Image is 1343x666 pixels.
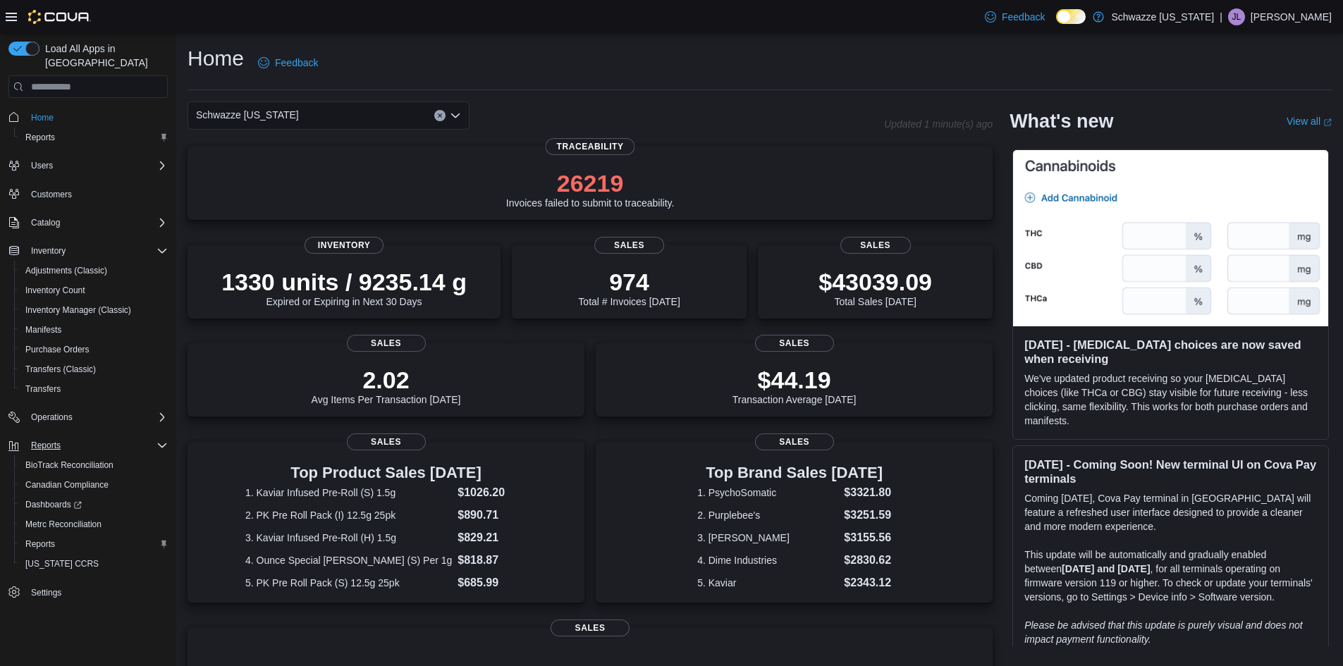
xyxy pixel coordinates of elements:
[14,300,173,320] button: Inventory Manager (Classic)
[844,529,891,546] dd: $3155.56
[1024,491,1317,534] p: Coming [DATE], Cova Pay terminal in [GEOGRAPHIC_DATA] will feature a refreshed user interface des...
[594,237,665,254] span: Sales
[578,268,680,307] div: Total # Invoices [DATE]
[25,108,168,125] span: Home
[755,335,834,352] span: Sales
[28,10,91,24] img: Cova
[14,514,173,534] button: Metrc Reconciliation
[1024,548,1317,604] p: This update will be automatically and gradually enabled between , for all terminals operating on ...
[20,516,168,533] span: Metrc Reconciliation
[3,156,173,175] button: Users
[14,554,173,574] button: [US_STATE] CCRS
[31,245,66,257] span: Inventory
[546,138,635,155] span: Traceability
[20,262,168,279] span: Adjustments (Classic)
[458,552,527,569] dd: $818.87
[14,280,173,300] button: Inventory Count
[25,460,114,471] span: BioTrack Reconciliation
[14,534,173,554] button: Reports
[25,186,78,203] a: Customers
[20,496,87,513] a: Dashboards
[755,433,834,450] span: Sales
[551,619,630,636] span: Sales
[1002,10,1045,24] span: Feedback
[25,383,61,395] span: Transfers
[20,536,61,553] a: Reports
[1024,371,1317,428] p: We've updated product receiving so your [MEDICAL_DATA] choices (like THCa or CBG) stay visible fo...
[245,464,527,481] h3: Top Product Sales [DATE]
[196,106,299,123] span: Schwazze [US_STATE]
[25,157,59,174] button: Users
[31,217,60,228] span: Catalog
[697,531,838,545] dt: 3. [PERSON_NAME]
[25,185,168,203] span: Customers
[844,552,891,569] dd: $2830.62
[840,237,911,254] span: Sales
[458,529,527,546] dd: $829.21
[31,412,73,423] span: Operations
[1056,24,1057,25] span: Dark Mode
[844,574,891,591] dd: $2343.12
[1024,338,1317,366] h3: [DATE] - [MEDICAL_DATA] choices are now saved when receiving
[818,268,932,296] p: $43039.09
[25,285,85,296] span: Inventory Count
[818,268,932,307] div: Total Sales [DATE]
[20,341,95,358] a: Purchase Orders
[20,341,168,358] span: Purchase Orders
[20,302,137,319] a: Inventory Manager (Classic)
[25,109,59,126] a: Home
[697,553,838,567] dt: 4. Dime Industries
[14,359,173,379] button: Transfers (Classic)
[3,184,173,204] button: Customers
[31,112,54,123] span: Home
[31,587,61,598] span: Settings
[14,379,173,399] button: Transfers
[25,242,168,259] span: Inventory
[20,129,61,146] a: Reports
[20,496,168,513] span: Dashboards
[20,457,168,474] span: BioTrack Reconciliation
[20,536,168,553] span: Reports
[1024,457,1317,486] h3: [DATE] - Coming Soon! New terminal UI on Cova Pay terminals
[221,268,467,296] p: 1330 units / 9235.14 g
[3,106,173,127] button: Home
[458,507,527,524] dd: $890.71
[275,56,318,70] span: Feedback
[20,361,102,378] a: Transfers (Classic)
[1056,9,1086,24] input: Dark Mode
[31,160,53,171] span: Users
[506,169,675,209] div: Invoices failed to submit to traceability.
[20,516,107,533] a: Metrc Reconciliation
[697,486,838,500] dt: 1. PsychoSomatic
[844,484,891,501] dd: $3321.80
[31,189,72,200] span: Customers
[25,324,61,335] span: Manifests
[25,304,131,316] span: Inventory Manager (Classic)
[20,321,67,338] a: Manifests
[20,555,168,572] span: Washington CCRS
[20,476,114,493] a: Canadian Compliance
[3,436,173,455] button: Reports
[884,118,993,130] p: Updated 1 minute(s) ago
[14,340,173,359] button: Purchase Orders
[14,261,173,280] button: Adjustments (Classic)
[25,409,168,426] span: Operations
[3,582,173,603] button: Settings
[25,584,67,601] a: Settings
[245,531,452,545] dt: 3. Kaviar Infused Pre-Roll (H) 1.5g
[25,584,168,601] span: Settings
[732,366,857,394] p: $44.19
[25,538,55,550] span: Reports
[25,364,96,375] span: Transfers (Classic)
[25,437,66,454] button: Reports
[1062,563,1150,574] strong: [DATE] and [DATE]
[347,335,426,352] span: Sales
[25,132,55,143] span: Reports
[14,475,173,495] button: Canadian Compliance
[979,3,1050,31] a: Feedback
[245,486,452,500] dt: 1. Kaviar Infused Pre-Roll (S) 1.5g
[245,508,452,522] dt: 2. PK Pre Roll Pack (I) 12.5g 25pk
[20,381,66,397] a: Transfers
[25,558,99,569] span: [US_STATE] CCRS
[20,282,91,299] a: Inventory Count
